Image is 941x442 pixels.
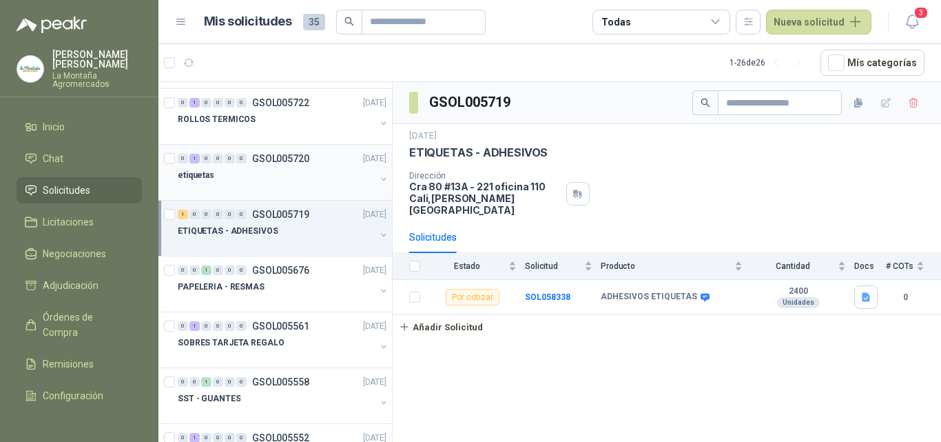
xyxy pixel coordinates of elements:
[178,374,389,418] a: 0 0 1 0 0 0 GSOL005558[DATE] SST - GUANTES
[189,154,200,163] div: 1
[213,321,223,331] div: 0
[393,315,489,339] button: Añadir Solicitud
[178,150,389,194] a: 0 1 0 0 0 0 GSOL005720[DATE] etiquetas
[213,265,223,275] div: 0
[17,351,142,377] a: Remisiones
[201,98,211,108] div: 0
[17,145,142,172] a: Chat
[201,265,211,275] div: 1
[178,321,188,331] div: 0
[201,321,211,331] div: 0
[17,241,142,267] a: Negociaciones
[178,225,278,238] p: ETIQUETAS - ADHESIVOS
[854,253,886,280] th: Docs
[213,154,223,163] div: 0
[777,297,820,308] div: Unidades
[17,209,142,235] a: Licitaciones
[236,210,247,219] div: 0
[820,50,924,76] button: Mís categorías
[52,50,142,69] p: [PERSON_NAME] [PERSON_NAME]
[252,321,309,331] p: GSOL005561
[236,377,247,387] div: 0
[189,98,200,108] div: 1
[43,278,99,293] span: Adjudicación
[213,210,223,219] div: 0
[204,12,292,32] h1: Mis solicitudes
[446,289,499,305] div: Por cotizar
[17,272,142,299] a: Adjudicación
[236,154,247,163] div: 0
[189,265,200,275] div: 0
[886,261,913,271] span: # COTs
[178,154,188,163] div: 0
[409,130,437,143] p: [DATE]
[43,310,129,340] span: Órdenes de Compra
[601,292,697,303] b: ADHESIVOS ETIQUETAS
[178,98,188,108] div: 0
[730,52,809,74] div: 1 - 26 de 26
[178,281,265,294] p: PAPELERIA - RESMAS
[913,6,929,19] span: 3
[178,169,214,182] p: etiquetas
[225,98,235,108] div: 0
[751,286,846,297] b: 2400
[201,377,211,387] div: 1
[225,154,235,163] div: 0
[43,246,106,261] span: Negociaciones
[225,265,235,275] div: 0
[766,10,871,34] button: Nueva solicitud
[252,265,309,275] p: GSOL005676
[17,17,87,33] img: Logo peakr
[236,321,247,331] div: 0
[178,262,389,306] a: 0 0 1 0 0 0 GSOL005676[DATE] PAPELERIA - RESMAS
[178,210,188,219] div: 1
[189,210,200,219] div: 0
[17,56,43,82] img: Company Logo
[428,261,506,271] span: Estado
[252,98,309,108] p: GSOL005722
[178,206,389,250] a: 1 0 0 0 0 0 GSOL005719[DATE] ETIQUETAS - ADHESIVOS
[363,208,386,221] p: [DATE]
[751,261,835,271] span: Cantidad
[428,253,525,280] th: Estado
[178,113,256,126] p: ROLLOS TERMICOS
[409,181,561,216] p: Cra 80 #13A - 221 oficina 110 Cali , [PERSON_NAME][GEOGRAPHIC_DATA]
[52,72,142,88] p: La Montaña Agromercados
[178,318,389,362] a: 0 1 0 0 0 0 GSOL005561[DATE] SOBRES TARJETA REGALO
[252,377,309,387] p: GSOL005558
[213,98,223,108] div: 0
[213,377,223,387] div: 0
[701,98,710,108] span: search
[429,92,513,113] h3: GSOL005719
[189,321,200,331] div: 1
[303,14,325,30] span: 35
[525,292,570,302] a: SOL058338
[178,94,389,139] a: 0 1 0 0 0 0 GSOL005722[DATE] ROLLOS TERMICOS
[17,177,142,203] a: Solicitudes
[363,376,386,389] p: [DATE]
[601,253,751,280] th: Producto
[178,265,188,275] div: 0
[17,383,142,409] a: Configuración
[363,320,386,333] p: [DATE]
[525,261,581,271] span: Solicitud
[252,154,309,163] p: GSOL005720
[189,377,200,387] div: 0
[225,210,235,219] div: 0
[178,336,284,350] p: SOBRES TARJETA REGALO
[525,253,601,280] th: Solicitud
[43,151,63,166] span: Chat
[201,154,211,163] div: 0
[252,210,309,219] p: GSOL005719
[363,97,386,110] p: [DATE]
[601,261,732,271] span: Producto
[363,152,386,165] p: [DATE]
[43,183,90,198] span: Solicitudes
[225,377,235,387] div: 0
[201,210,211,219] div: 0
[17,114,142,140] a: Inicio
[43,356,94,372] span: Remisiones
[409,145,548,160] p: ETIQUETAS - ADHESIVOS
[900,10,924,34] button: 3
